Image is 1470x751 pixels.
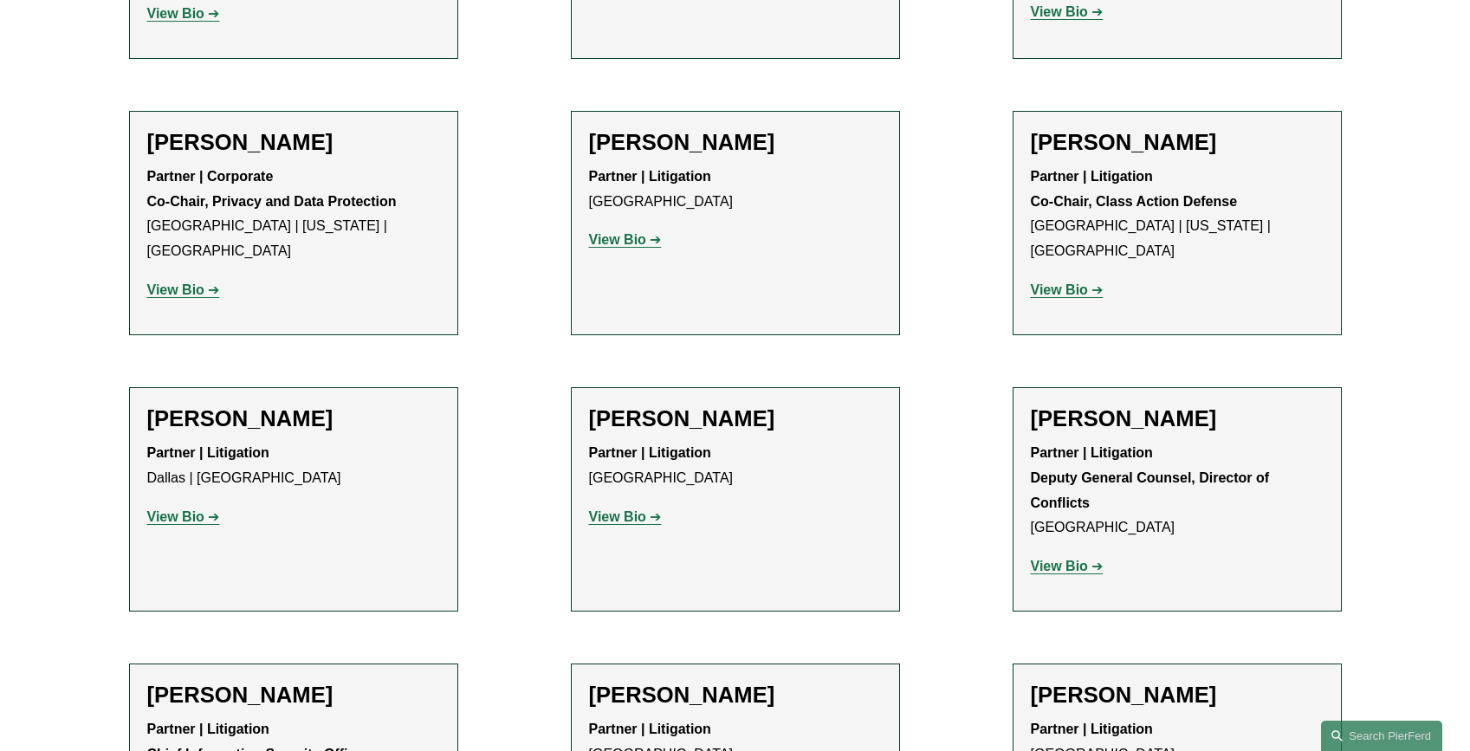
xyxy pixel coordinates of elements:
h2: [PERSON_NAME] [1031,682,1324,709]
a: View Bio [589,232,662,247]
strong: View Bio [589,509,646,524]
h2: [PERSON_NAME] [589,682,882,709]
strong: View Bio [147,6,204,21]
a: View Bio [1031,4,1104,19]
a: View Bio [1031,282,1104,297]
h2: [PERSON_NAME] [589,405,882,432]
strong: Partner | Litigation Deputy General Counsel, Director of Conflicts [1031,445,1273,510]
strong: View Bio [147,509,204,524]
strong: Partner | Litigation [589,722,711,736]
a: View Bio [147,6,220,21]
h2: [PERSON_NAME] [1031,405,1324,432]
a: View Bio [147,509,220,524]
h2: [PERSON_NAME] [147,682,440,709]
p: [GEOGRAPHIC_DATA] | [US_STATE] | [GEOGRAPHIC_DATA] [1031,165,1324,264]
p: [GEOGRAPHIC_DATA] | [US_STATE] | [GEOGRAPHIC_DATA] [147,165,440,264]
strong: Partner | Litigation [147,445,269,460]
strong: Partner | Litigation [147,722,269,736]
strong: Partner | Corporate Co-Chair, Privacy and Data Protection [147,169,397,209]
a: Search this site [1321,721,1442,751]
strong: View Bio [147,282,204,297]
p: Dallas | [GEOGRAPHIC_DATA] [147,441,440,491]
strong: View Bio [1031,559,1088,573]
strong: View Bio [1031,4,1088,19]
p: [GEOGRAPHIC_DATA] [589,441,882,491]
h2: [PERSON_NAME] [1031,129,1324,156]
strong: Partner | Litigation [1031,722,1153,736]
h2: [PERSON_NAME] [147,405,440,432]
strong: Partner | Litigation [589,169,711,184]
strong: View Bio [589,232,646,247]
a: View Bio [589,509,662,524]
strong: Partner | Litigation [589,445,711,460]
a: View Bio [1031,559,1104,573]
a: View Bio [147,282,220,297]
h2: [PERSON_NAME] [589,129,882,156]
h2: [PERSON_NAME] [147,129,440,156]
p: [GEOGRAPHIC_DATA] [589,165,882,215]
p: [GEOGRAPHIC_DATA] [1031,441,1324,541]
strong: Partner | Litigation Co-Chair, Class Action Defense [1031,169,1238,209]
strong: View Bio [1031,282,1088,297]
